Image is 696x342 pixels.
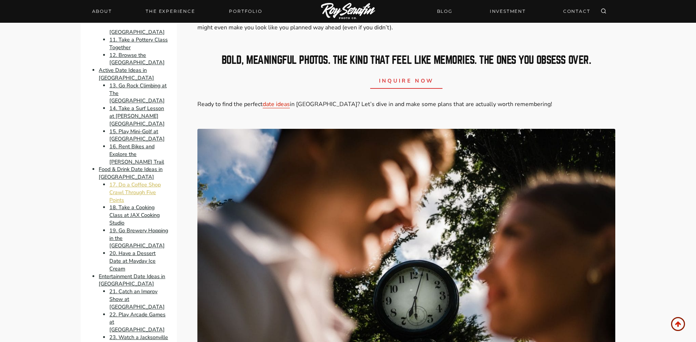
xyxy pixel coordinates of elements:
a: 21. Catch an Improv Show at [GEOGRAPHIC_DATA] [109,288,165,310]
nav: Primary Navigation [88,6,267,17]
a: 11. Take a Pottery Class Together [109,36,168,51]
a: INVESTMENT [485,5,530,18]
a: 14. Take a Surf Lesson at [PERSON_NAME][GEOGRAPHIC_DATA] [109,105,165,127]
a: 20. Have a Dessert Date at Mayday Ice Cream [109,250,156,272]
a: 15. Play Mini-Golf at [GEOGRAPHIC_DATA] [109,128,165,143]
p: Ready to find the perfect in [GEOGRAPHIC_DATA]? Let’s dive in and make some plans that are actual... [197,101,615,108]
a: About [88,6,116,17]
p: From kayaking through mangroves to glass-blowing (yes, that’s a thing here), there’s something fo... [197,16,615,32]
a: 16. Rent Bikes and Explore the [PERSON_NAME] Trail [109,143,164,165]
a: BLOG [433,5,457,18]
h2: bold, meaningful photos. The kind that feel like memories. The ones you obsess over. [197,55,615,66]
a: Portfolio [225,6,266,17]
a: Scroll to top [671,317,685,331]
a: 18. Take a Cooking Class at JAX Cooking Studio [109,204,160,227]
a: Active Date Ideas in [GEOGRAPHIC_DATA] [99,66,154,81]
a: Entertainment Date Ideas in [GEOGRAPHIC_DATA] [99,273,165,288]
a: CONTACT [559,5,595,18]
nav: Secondary Navigation [433,5,595,18]
a: Food & Drink Date Ideas in [GEOGRAPHIC_DATA] [99,166,163,181]
a: 17. Do a Coffee Shop Crawl Through Five Points [109,181,161,204]
a: date ideas [263,100,290,108]
a: 22. Play Arcade Games at [GEOGRAPHIC_DATA] [109,311,165,334]
a: inquire now [370,71,443,89]
a: 19. Go Brewery Hopping in the [GEOGRAPHIC_DATA] [109,227,168,250]
a: 12. Browse the [GEOGRAPHIC_DATA] [109,51,165,66]
a: 13. Go Rock Climbing at The [GEOGRAPHIC_DATA] [109,82,167,105]
span: inquire now [379,77,434,84]
img: Logo of Roy Serafin Photo Co., featuring stylized text in white on a light background, representi... [321,3,375,20]
button: View Search Form [598,6,609,17]
a: THE EXPERIENCE [141,6,199,17]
